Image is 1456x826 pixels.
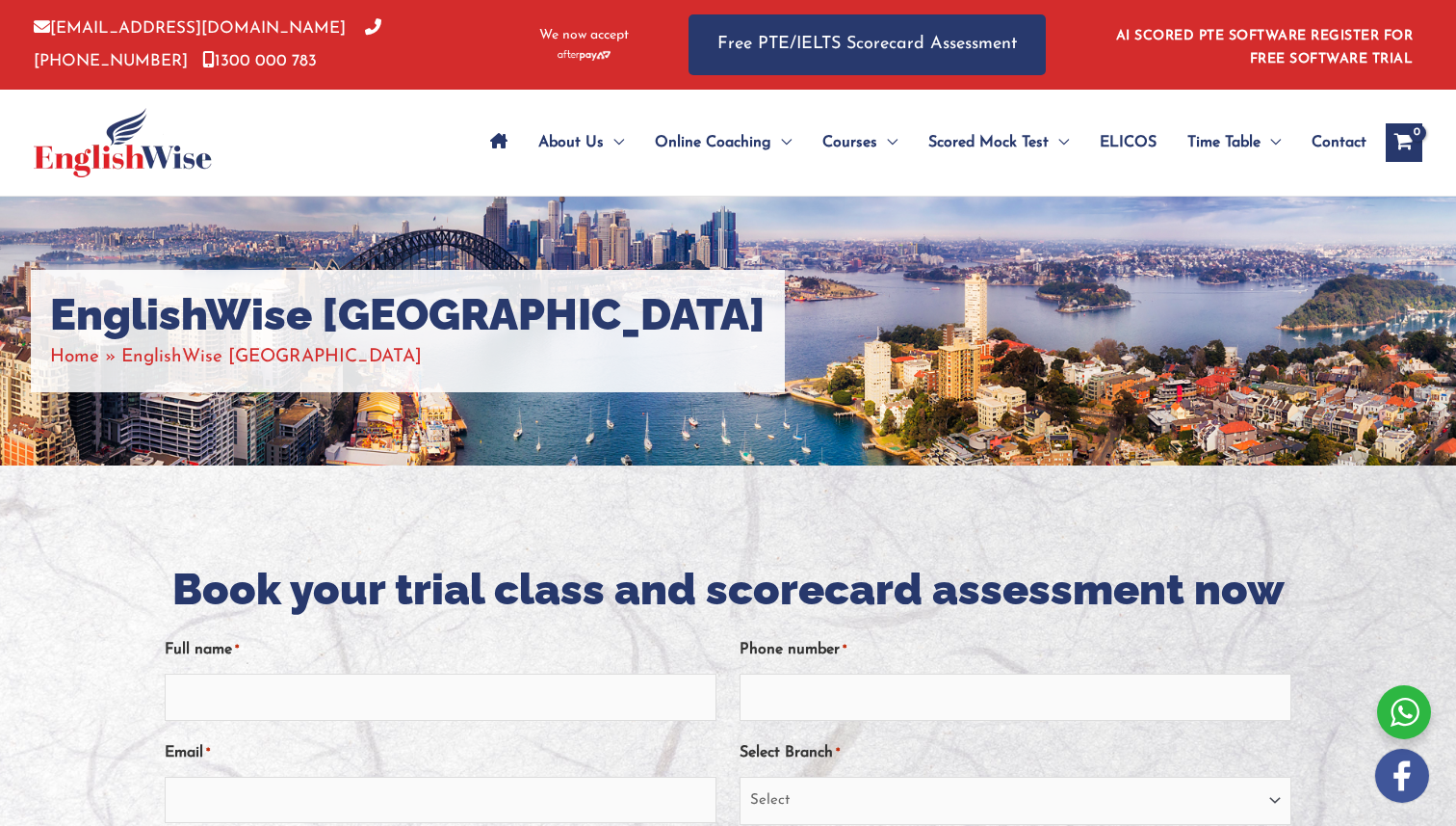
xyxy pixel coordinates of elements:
span: ELICOS [1100,109,1157,176]
span: Scored Mock Test [928,109,1049,176]
a: ELICOS [1084,109,1172,176]
nav: Breadcrumbs [50,341,766,373]
span: EnglishWise [GEOGRAPHIC_DATA] [121,348,422,366]
a: [PHONE_NUMBER] [34,20,381,68]
a: View Shopping Cart, empty [1386,123,1422,162]
a: Time TableMenu Toggle [1172,109,1296,176]
a: [EMAIL_ADDRESS][DOMAIN_NAME] [34,20,346,37]
a: About UsMenu Toggle [523,109,639,176]
a: Free PTE/IELTS Scorecard Assessment [689,14,1046,75]
a: Home [50,348,99,366]
h2: Book your trial class and scorecard assessment now [165,562,1291,619]
label: Email [165,737,210,769]
span: Courses [822,109,877,176]
span: Time Table [1187,109,1261,176]
span: Menu Toggle [1261,109,1281,176]
span: Contact [1312,109,1366,176]
img: Afterpay-Logo [558,50,611,61]
span: Menu Toggle [1049,109,1069,176]
img: white-facebook.png [1375,749,1429,803]
img: cropped-ew-logo [34,108,212,177]
span: Online Coaching [655,109,771,176]
a: 1300 000 783 [202,53,317,69]
span: Menu Toggle [877,109,897,176]
a: Online CoachingMenu Toggle [639,109,807,176]
nav: Site Navigation: Main Menu [475,109,1366,176]
label: Full name [165,634,239,666]
a: AI SCORED PTE SOFTWARE REGISTER FOR FREE SOFTWARE TRIAL [1116,29,1414,67]
a: Contact [1296,109,1366,176]
span: Menu Toggle [604,109,624,176]
span: Menu Toggle [771,109,792,176]
label: Select Branch [740,737,840,769]
a: CoursesMenu Toggle [807,109,913,176]
label: Phone number [740,634,846,666]
h1: EnglishWise [GEOGRAPHIC_DATA] [50,289,766,341]
a: Scored Mock TestMenu Toggle [913,109,1084,176]
span: We now accept [539,26,629,45]
span: About Us [538,109,604,176]
aside: Header Widget 1 [1105,13,1422,76]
